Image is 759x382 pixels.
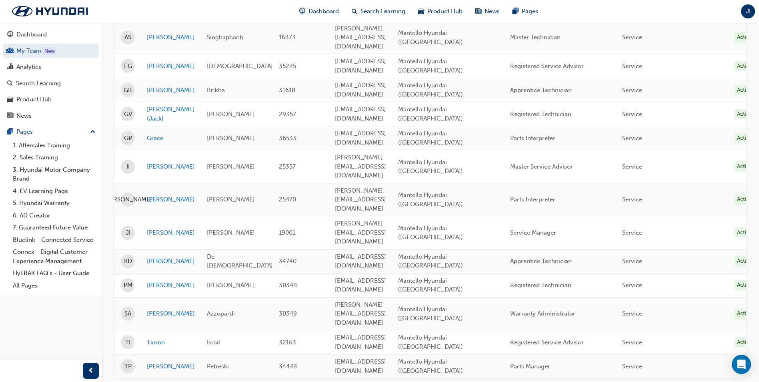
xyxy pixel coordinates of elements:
div: Open Intercom Messenger [732,355,751,374]
a: Grace [147,134,195,143]
span: guage-icon [7,31,13,38]
span: [EMAIL_ADDRESS][DOMAIN_NAME] [335,358,386,374]
span: Parts Manager [510,363,550,370]
span: [PERSON_NAME][EMAIL_ADDRESS][DOMAIN_NAME] [335,301,386,326]
span: Mantello Hyundai ([GEOGRAPHIC_DATA]) [398,225,463,241]
span: [EMAIL_ADDRESS][DOMAIN_NAME] [335,82,386,98]
a: guage-iconDashboard [293,3,345,20]
span: Mantello Hyundai ([GEOGRAPHIC_DATA]) [398,159,463,175]
span: car-icon [418,6,424,16]
span: [PERSON_NAME] [207,281,255,289]
span: pages-icon [513,6,519,16]
span: Registered Technician [510,111,571,118]
span: [PERSON_NAME][EMAIL_ADDRESS][DOMAIN_NAME] [335,187,386,212]
span: Apprentice Technician [510,257,572,265]
a: [PERSON_NAME] [147,33,195,42]
span: Singhaphanh [207,34,243,41]
img: Trak [4,3,96,20]
span: news-icon [475,6,481,16]
a: 1. Aftersales Training [10,139,99,152]
span: Service [622,363,642,370]
span: Service [622,310,642,317]
div: Dashboard [16,30,47,39]
span: people-icon [7,48,13,55]
span: Service [622,86,642,94]
span: PM [124,281,132,290]
span: Registered Technician [510,281,571,289]
span: Mantello Hyundai ([GEOGRAPHIC_DATA]) [398,58,463,74]
a: [PERSON_NAME] (Jack) [147,105,195,123]
span: Mantello Hyundai ([GEOGRAPHIC_DATA]) [398,358,463,374]
span: search-icon [352,6,357,16]
span: [PERSON_NAME][EMAIL_ADDRESS][DOMAIN_NAME] [335,220,386,245]
span: [PERSON_NAME] [207,196,255,203]
span: Mantello Hyundai ([GEOGRAPHIC_DATA]) [398,130,463,146]
span: prev-icon [88,366,94,376]
a: Analytics [3,60,99,74]
div: Search Learning [16,79,61,88]
span: EG [124,62,132,71]
span: GV [124,110,132,119]
a: 2. Sales Training [10,151,99,164]
span: [EMAIL_ADDRESS][DOMAIN_NAME] [335,277,386,294]
span: 29357 [279,111,296,118]
span: Parts Interpreter [510,196,555,203]
div: Tooltip anchor [43,47,56,55]
span: 35225 [279,62,296,70]
a: Bluelink - Connected Service [10,234,99,246]
span: search-icon [7,80,13,87]
div: Active [734,133,755,144]
a: [PERSON_NAME] [147,281,195,290]
a: search-iconSearch Learning [345,3,412,20]
a: [PERSON_NAME] [147,257,195,266]
span: Dashboard [308,7,339,16]
div: Active [734,337,755,348]
span: 19001 [279,229,295,236]
span: Service [622,111,642,118]
span: Service Manager [510,229,556,236]
button: DashboardMy TeamAnalyticsSearch LearningProduct HubNews [3,26,99,125]
span: Parts Interpreter [510,135,555,142]
span: [EMAIL_ADDRESS][DOMAIN_NAME] [335,106,386,122]
span: News [485,7,500,16]
a: 6. AD Creator [10,209,99,222]
div: Active [734,227,755,238]
span: TI [125,338,130,347]
span: Service [622,257,642,265]
span: Master Service Advisor [510,163,573,170]
span: 32163 [279,339,296,346]
a: 7. Guaranteed Future Value [10,221,99,234]
span: SA [124,309,131,318]
a: news-iconNews [469,3,506,20]
div: Active [734,280,755,291]
span: KD [124,257,132,266]
a: 3. Hyundai Motor Company Brand [10,164,99,185]
span: Service [622,229,642,236]
span: Mantello Hyundai ([GEOGRAPHIC_DATA]) [398,191,463,208]
span: Registered Service Advisor [510,62,584,70]
a: Product Hub [3,92,99,107]
div: Active [734,32,755,43]
span: chart-icon [7,64,13,71]
span: JI [126,228,130,237]
span: car-icon [7,96,13,103]
span: [PERSON_NAME][EMAIL_ADDRESS][DOMAIN_NAME] [335,25,386,50]
span: [PERSON_NAME] [104,195,152,204]
span: 30348 [279,281,297,289]
span: Service [622,135,642,142]
a: News [3,109,99,123]
a: My Team [3,44,99,58]
span: [PERSON_NAME] [207,163,255,170]
span: [EMAIL_ADDRESS][DOMAIN_NAME] [335,334,386,350]
span: Brikha [207,86,225,94]
span: Service [622,196,642,203]
div: Active [734,85,755,96]
div: Active [734,109,755,120]
a: [PERSON_NAME] [147,228,195,237]
span: II [126,162,130,171]
span: Israil [207,339,220,346]
a: [PERSON_NAME] [147,162,195,171]
span: [DEMOGRAPHIC_DATA] [207,62,273,70]
div: Product Hub [16,95,52,104]
span: GB [124,86,132,95]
